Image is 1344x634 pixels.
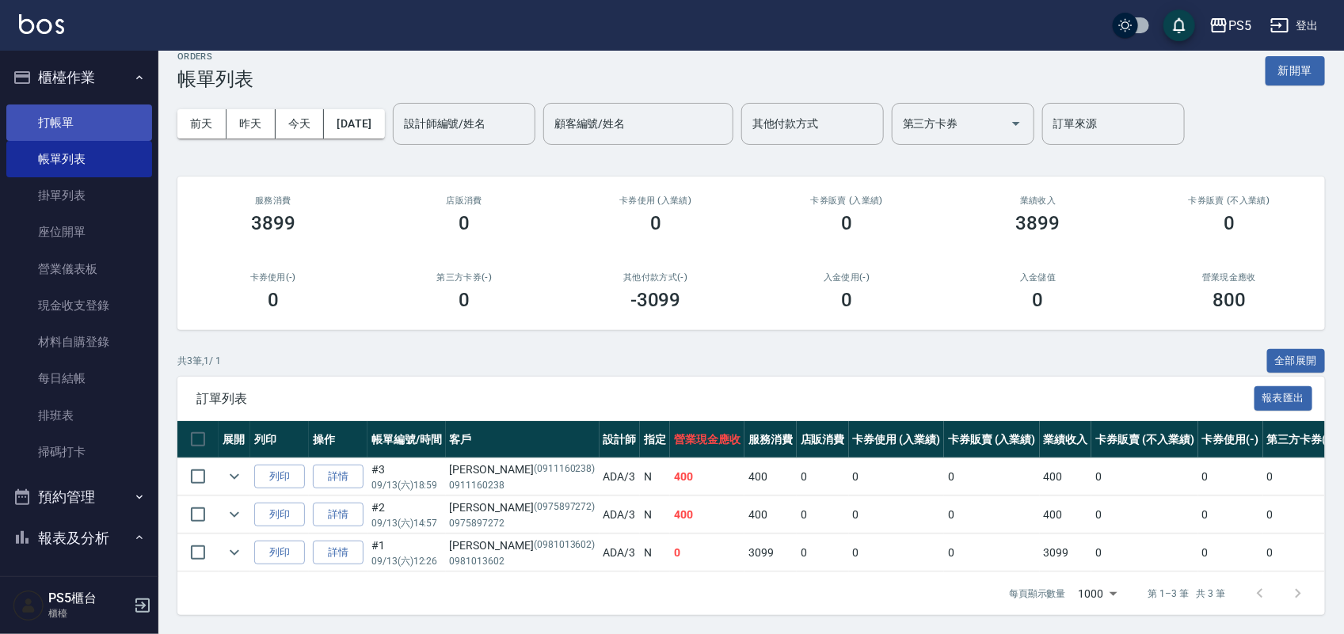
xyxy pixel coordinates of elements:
[650,212,661,234] h3: 0
[367,534,446,571] td: #1
[1198,421,1263,458] th: 卡券使用(-)
[841,289,852,311] h3: 0
[944,421,1040,458] th: 卡券販賣 (入業績)
[371,478,442,492] p: 09/13 (六) 18:59
[367,458,446,495] td: #3
[6,214,152,250] a: 座位開單
[841,212,852,234] h3: 0
[196,272,350,283] h2: 卡券使用(-)
[177,354,221,368] p: 共 3 筆, 1 / 1
[250,421,309,458] th: 列印
[223,465,246,488] button: expand row
[640,534,670,571] td: N
[268,289,279,311] h3: 0
[579,272,733,283] h2: 其他付款方式(-)
[367,421,446,458] th: 帳單編號/時間
[1040,458,1092,495] td: 400
[1040,496,1092,533] td: 400
[367,496,446,533] td: #2
[1267,349,1326,374] button: 全部展開
[1009,587,1066,601] p: 每頁顯示數量
[1255,390,1313,405] a: 報表匯出
[254,465,305,489] button: 列印
[6,104,152,141] a: 打帳單
[670,534,744,571] td: 0
[1091,458,1197,495] td: 0
[196,391,1255,407] span: 訂單列表
[640,496,670,533] td: N
[744,421,797,458] th: 服務消費
[1255,386,1313,411] button: 報表匯出
[219,421,250,458] th: 展開
[313,541,364,565] a: 詳情
[1263,421,1339,458] th: 第三方卡券(-)
[1263,458,1339,495] td: 0
[1153,196,1307,206] h2: 卡券販賣 (不入業績)
[227,109,276,139] button: 昨天
[744,496,797,533] td: 400
[640,421,670,458] th: 指定
[1263,534,1339,571] td: 0
[459,212,470,234] h3: 0
[797,534,849,571] td: 0
[450,499,596,516] div: [PERSON_NAME]
[1198,458,1263,495] td: 0
[1033,289,1044,311] h3: 0
[223,541,246,564] button: expand row
[849,458,945,495] td: 0
[450,554,596,568] p: 0981013602
[254,541,305,565] button: 列印
[450,537,596,554] div: [PERSON_NAME]
[600,458,641,495] td: ADA /3
[797,421,849,458] th: 店販消費
[600,534,641,571] td: ADA /3
[1264,11,1325,40] button: 登出
[6,251,152,287] a: 營業儀表板
[744,534,797,571] td: 3099
[1198,534,1263,571] td: 0
[6,324,152,360] a: 材料自購登錄
[223,503,246,526] button: expand row
[944,458,1040,495] td: 0
[1263,496,1339,533] td: 0
[450,478,596,492] p: 0911160238
[944,534,1040,571] td: 0
[459,289,470,311] h3: 0
[944,496,1040,533] td: 0
[450,516,596,530] p: 0975897272
[371,516,442,530] p: 09/13 (六) 14:57
[19,14,64,34] img: Logo
[6,360,152,397] a: 每日結帳
[6,564,152,601] a: 報表目錄
[388,272,542,283] h2: 第三方卡券(-)
[670,421,744,458] th: 營業現金應收
[1224,212,1235,234] h3: 0
[849,421,945,458] th: 卡券使用 (入業績)
[670,496,744,533] td: 400
[961,272,1115,283] h2: 入金儲值
[1072,572,1123,615] div: 1000
[13,590,44,621] img: Person
[6,177,152,214] a: 掛單列表
[177,51,253,62] h2: ORDERS
[1163,9,1195,41] button: save
[48,590,129,606] h5: PS5櫃台
[1091,496,1197,533] td: 0
[324,109,384,139] button: [DATE]
[534,499,596,516] p: (0975897272)
[1148,587,1225,601] p: 第 1–3 筆 共 3 筆
[1203,9,1258,42] button: PS5
[771,272,924,283] h2: 入金使用(-)
[670,458,744,495] td: 400
[1228,16,1251,36] div: PS5
[254,503,305,527] button: 列印
[797,458,849,495] td: 0
[450,461,596,478] div: [PERSON_NAME]
[744,458,797,495] td: 400
[771,196,924,206] h2: 卡券販賣 (入業績)
[251,212,295,234] h3: 3899
[6,397,152,434] a: 排班表
[961,196,1115,206] h2: 業績收入
[1040,421,1092,458] th: 業績收入
[797,496,849,533] td: 0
